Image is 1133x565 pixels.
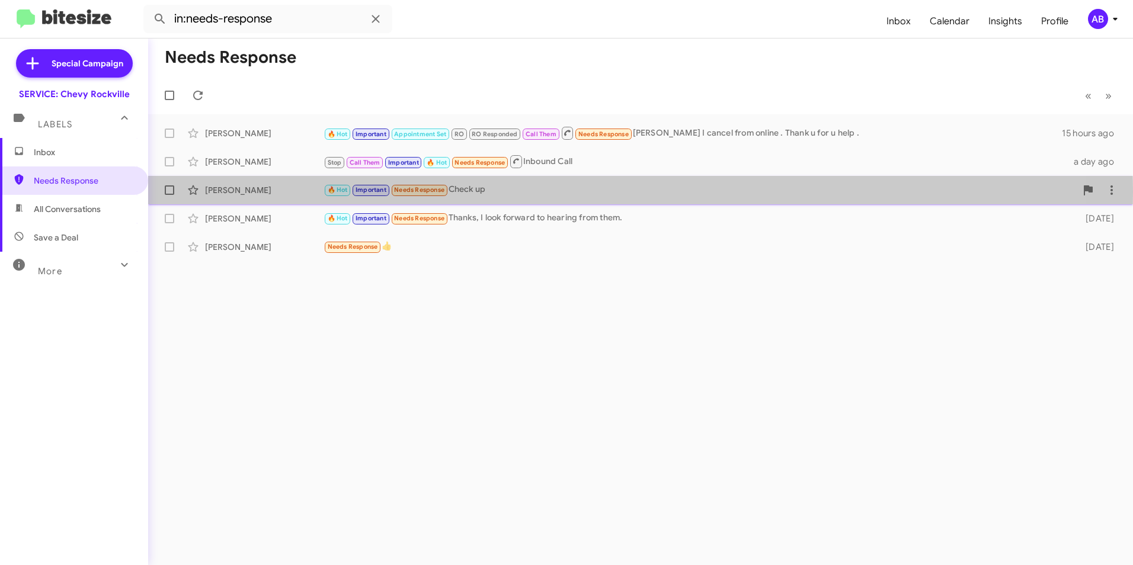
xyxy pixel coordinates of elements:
[979,4,1032,38] a: Insights
[1067,241,1124,253] div: [DATE]
[143,5,392,33] input: Search
[205,184,324,196] div: [PERSON_NAME]
[205,127,324,139] div: [PERSON_NAME]
[328,159,342,166] span: Stop
[1078,9,1120,29] button: AB
[350,159,380,166] span: Call Them
[1067,213,1124,224] div: [DATE]
[38,119,72,130] span: Labels
[578,130,629,138] span: Needs Response
[455,130,464,138] span: RO
[328,186,348,194] span: 🔥 Hot
[1098,84,1119,108] button: Next
[34,203,101,215] span: All Conversations
[1078,84,1119,108] nav: Page navigation example
[328,130,348,138] span: 🔥 Hot
[19,88,130,100] div: SERVICE: Chevy Rockville
[455,159,505,166] span: Needs Response
[52,57,123,69] span: Special Campaign
[34,175,135,187] span: Needs Response
[427,159,447,166] span: 🔥 Hot
[324,211,1067,225] div: Thanks, I look forward to hearing from them.
[205,241,324,253] div: [PERSON_NAME]
[920,4,979,38] a: Calendar
[356,186,386,194] span: Important
[34,232,78,243] span: Save a Deal
[388,159,419,166] span: Important
[328,214,348,222] span: 🔥 Hot
[1105,88,1112,103] span: »
[205,213,324,224] div: [PERSON_NAME]
[328,243,378,251] span: Needs Response
[16,49,133,78] a: Special Campaign
[324,154,1067,169] div: Inbound Call
[1078,84,1099,108] button: Previous
[394,214,444,222] span: Needs Response
[472,130,517,138] span: RO Responded
[1088,9,1108,29] div: AB
[1067,156,1124,168] div: a day ago
[1085,88,1092,103] span: «
[205,156,324,168] div: [PERSON_NAME]
[877,4,920,38] a: Inbox
[526,130,556,138] span: Call Them
[394,130,446,138] span: Appointment Set
[356,130,386,138] span: Important
[324,240,1067,253] div: 👍
[356,214,386,222] span: Important
[1032,4,1078,38] a: Profile
[324,183,1076,197] div: Check up
[38,266,62,277] span: More
[394,186,444,194] span: Needs Response
[1062,127,1124,139] div: 15 hours ago
[34,146,135,158] span: Inbox
[165,48,296,67] h1: Needs Response
[324,126,1062,140] div: [PERSON_NAME] I cancel from online . Thank u for u help .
